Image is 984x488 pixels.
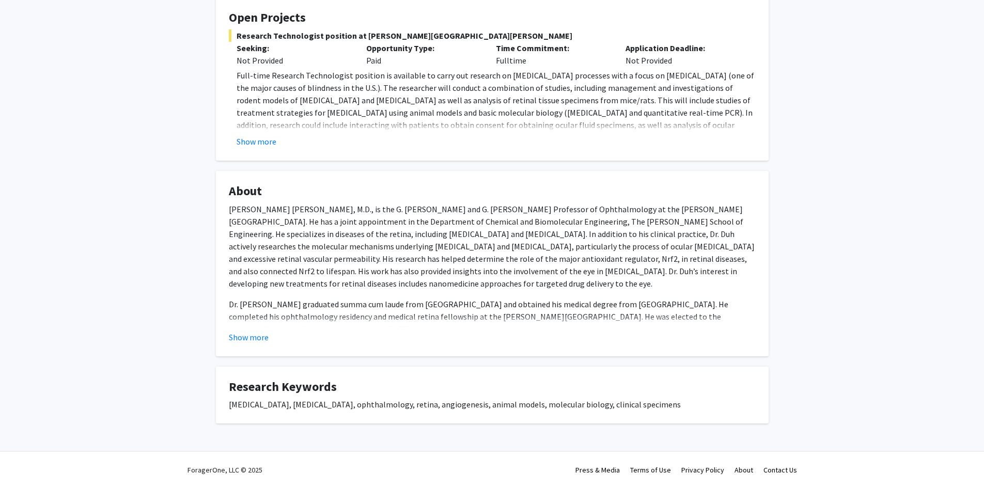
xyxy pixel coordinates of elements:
h4: Open Projects [229,10,756,25]
div: [MEDICAL_DATA], [MEDICAL_DATA], ophthalmology, retina, angiogenesis, animal models, molecular bio... [229,398,756,411]
p: Opportunity Type: [366,42,480,54]
p: Full-time Research Technologist position is available to carry out research on [MEDICAL_DATA] pro... [237,69,756,144]
div: Fulltime [488,42,618,67]
a: Terms of Use [630,465,671,475]
button: Show more [229,331,269,343]
div: ForagerOne, LLC © 2025 [188,452,262,488]
p: Time Commitment: [496,42,610,54]
h4: Research Keywords [229,380,756,395]
div: Not Provided [237,54,351,67]
a: Privacy Policy [681,465,724,475]
button: Show more [237,135,276,148]
span: Research Technologist position at [PERSON_NAME][GEOGRAPHIC_DATA][PERSON_NAME] [229,29,756,42]
a: Press & Media [575,465,620,475]
p: [PERSON_NAME] [PERSON_NAME], M.D., is the G. [PERSON_NAME] and G. [PERSON_NAME] Professor of Opht... [229,203,756,290]
iframe: Chat [8,442,44,480]
p: Application Deadline: [626,42,740,54]
p: Dr. [PERSON_NAME] graduated summa cum laude from [GEOGRAPHIC_DATA] and obtained his medical degre... [229,298,756,335]
div: Not Provided [618,42,747,67]
a: About [735,465,753,475]
p: Seeking: [237,42,351,54]
a: Contact Us [763,465,797,475]
div: Paid [358,42,488,67]
h4: About [229,184,756,199]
